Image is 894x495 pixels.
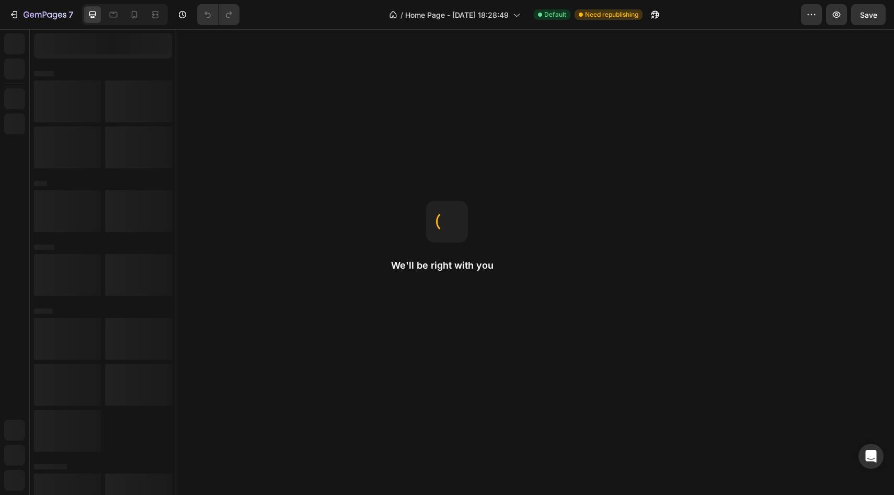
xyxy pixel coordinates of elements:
[585,10,638,19] span: Need republishing
[68,8,73,21] p: 7
[400,9,403,20] span: /
[544,10,566,19] span: Default
[4,4,78,25] button: 7
[197,4,239,25] div: Undo/Redo
[391,259,503,272] h2: We'll be right with you
[851,4,886,25] button: Save
[860,10,877,19] span: Save
[858,444,884,469] div: Open Intercom Messenger
[405,9,509,20] span: Home Page - [DATE] 18:28:49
